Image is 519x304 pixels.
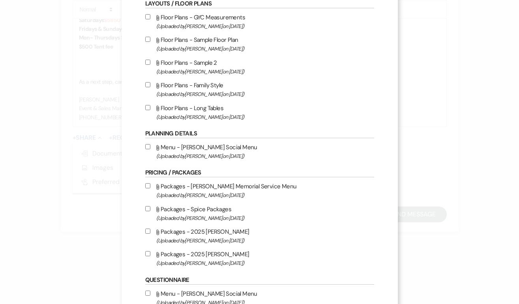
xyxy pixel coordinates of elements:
h6: Planning Details [145,129,374,138]
label: Floor Plans - Sample 2 [145,58,374,76]
input: Packages - 2025 [PERSON_NAME](Uploaded by[PERSON_NAME]on [DATE]) [145,251,150,256]
h6: Questionnaire [145,276,374,285]
input: Menu - [PERSON_NAME] Social Menu(Uploaded by[PERSON_NAME]on [DATE]) [145,144,150,149]
input: Menu - [PERSON_NAME] Social Menu(Uploaded by[PERSON_NAME]on [DATE]) [145,291,150,296]
input: Floor Plans - Sample 2(Uploaded by[PERSON_NAME]on [DATE]) [145,60,150,65]
input: Floor Plans - Long Tables(Uploaded by[PERSON_NAME]on [DATE]) [145,105,150,110]
label: Menu - [PERSON_NAME] Social Menu [145,142,374,161]
label: Packages - 2025 [PERSON_NAME] [145,249,374,268]
input: Floor Plans - GYC Measurements(Uploaded by[PERSON_NAME]on [DATE]) [145,14,150,19]
input: Packages - Spice Packages(Uploaded by[PERSON_NAME]on [DATE]) [145,206,150,211]
input: Packages - [PERSON_NAME] Memorial Service Menu(Uploaded by[PERSON_NAME]on [DATE]) [145,183,150,188]
span: (Uploaded by [PERSON_NAME] on [DATE] ) [156,236,374,245]
label: Floor Plans - Family Style [145,80,374,99]
input: Floor Plans - Family Style(Uploaded by[PERSON_NAME]on [DATE]) [145,82,150,87]
label: Floor Plans - Sample Floor Plan [145,35,374,53]
input: Packages - 2025 [PERSON_NAME](Uploaded by[PERSON_NAME]on [DATE]) [145,229,150,234]
span: (Uploaded by [PERSON_NAME] on [DATE] ) [156,22,374,31]
label: Packages - Spice Packages [145,204,374,223]
input: Floor Plans - Sample Floor Plan(Uploaded by[PERSON_NAME]on [DATE]) [145,37,150,42]
span: (Uploaded by [PERSON_NAME] on [DATE] ) [156,191,374,200]
h6: Pricing / Packages [145,169,374,177]
span: (Uploaded by [PERSON_NAME] on [DATE] ) [156,214,374,223]
label: Packages - 2025 [PERSON_NAME] [145,227,374,245]
span: (Uploaded by [PERSON_NAME] on [DATE] ) [156,259,374,268]
span: (Uploaded by [PERSON_NAME] on [DATE] ) [156,152,374,161]
span: (Uploaded by [PERSON_NAME] on [DATE] ) [156,113,374,122]
label: Floor Plans - Long Tables [145,103,374,122]
label: Packages - [PERSON_NAME] Memorial Service Menu [145,181,374,200]
label: Floor Plans - GYC Measurements [145,12,374,31]
span: (Uploaded by [PERSON_NAME] on [DATE] ) [156,90,374,99]
span: (Uploaded by [PERSON_NAME] on [DATE] ) [156,44,374,53]
span: (Uploaded by [PERSON_NAME] on [DATE] ) [156,67,374,76]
